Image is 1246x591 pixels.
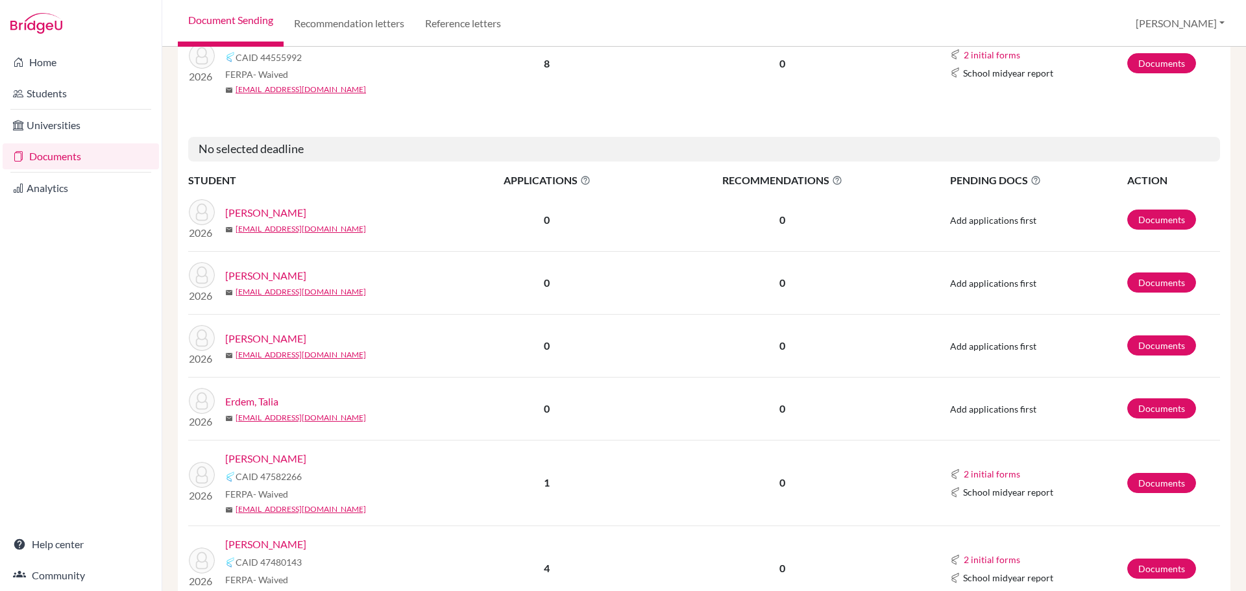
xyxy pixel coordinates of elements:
[189,414,215,429] p: 2026
[225,394,278,409] a: Erdem, Talia
[3,80,159,106] a: Students
[3,49,159,75] a: Home
[544,276,550,289] b: 0
[236,470,302,483] span: CAID 47582266
[1127,398,1196,418] a: Documents
[1127,335,1196,356] a: Documents
[225,205,306,221] a: [PERSON_NAME]
[647,561,918,576] p: 0
[236,503,366,515] a: [EMAIL_ADDRESS][DOMAIN_NAME]
[3,175,159,201] a: Analytics
[1127,559,1196,579] a: Documents
[189,288,215,304] p: 2026
[225,451,306,466] a: [PERSON_NAME]
[10,13,62,34] img: Bridge-U
[963,466,1021,481] button: 2 initial forms
[188,137,1220,162] h5: No selected deadline
[3,562,159,588] a: Community
[3,143,159,169] a: Documents
[544,339,550,352] b: 0
[1127,53,1196,73] a: Documents
[225,557,236,568] img: Common App logo
[189,573,215,589] p: 2026
[544,57,550,69] b: 8
[225,415,233,422] span: mail
[236,84,366,95] a: [EMAIL_ADDRESS][DOMAIN_NAME]
[189,462,215,488] img: Hariprasad, Bhavya
[225,289,233,296] span: mail
[950,469,960,479] img: Common App logo
[647,338,918,354] p: 0
[225,226,233,234] span: mail
[1127,210,1196,230] a: Documents
[647,401,918,416] p: 0
[189,325,215,351] img: Doelly, Rachelly
[950,278,1036,289] span: Add applications first
[647,173,918,188] span: RECOMMENDATIONS
[3,112,159,138] a: Universities
[189,199,215,225] img: Briefel, Nicolas
[963,552,1021,567] button: 2 initial forms
[236,51,302,64] span: CAID 44555992
[225,506,233,514] span: mail
[544,402,550,415] b: 0
[189,388,215,414] img: Erdem, Talia
[236,555,302,569] span: CAID 47480143
[225,352,233,359] span: mail
[1127,473,1196,493] a: Documents
[225,573,288,586] span: FERPA
[647,475,918,490] p: 0
[1127,172,1220,189] th: ACTION
[236,349,366,361] a: [EMAIL_ADDRESS][DOMAIN_NAME]
[236,412,366,424] a: [EMAIL_ADDRESS][DOMAIN_NAME]
[950,555,960,565] img: Common App logo
[225,52,236,62] img: Common App logo
[544,213,550,226] b: 0
[1130,11,1230,36] button: [PERSON_NAME]
[647,212,918,228] p: 0
[189,351,215,367] p: 2026
[225,67,288,81] span: FERPA
[189,548,215,573] img: Mirza, Ayla
[448,173,646,188] span: APPLICATIONS
[189,225,215,241] p: 2026
[950,67,960,78] img: Common App logo
[253,574,288,585] span: - Waived
[225,331,306,346] a: [PERSON_NAME]
[950,173,1126,188] span: PENDING DOCS
[253,488,288,500] span: - Waived
[189,69,215,84] p: 2026
[225,537,306,552] a: [PERSON_NAME]
[225,86,233,94] span: mail
[189,262,215,288] img: Chen, Sanoé
[647,275,918,291] p: 0
[963,66,1053,80] span: School midyear report
[950,573,960,583] img: Common App logo
[225,487,288,501] span: FERPA
[950,487,960,498] img: Common App logo
[189,43,215,69] img: Senger Moreno, Ana
[225,472,236,482] img: Common App logo
[950,49,960,60] img: Common App logo
[1127,272,1196,293] a: Documents
[950,341,1036,352] span: Add applications first
[3,531,159,557] a: Help center
[647,56,918,71] p: 0
[963,485,1053,499] span: School midyear report
[236,223,366,235] a: [EMAIL_ADDRESS][DOMAIN_NAME]
[544,562,550,574] b: 4
[225,268,306,283] a: [PERSON_NAME]
[236,286,366,298] a: [EMAIL_ADDRESS][DOMAIN_NAME]
[544,476,550,488] b: 1
[253,69,288,80] span: - Waived
[189,488,215,503] p: 2026
[188,172,448,189] th: STUDENT
[950,215,1036,226] span: Add applications first
[963,571,1053,585] span: School midyear report
[950,404,1036,415] span: Add applications first
[963,47,1021,62] button: 2 initial forms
